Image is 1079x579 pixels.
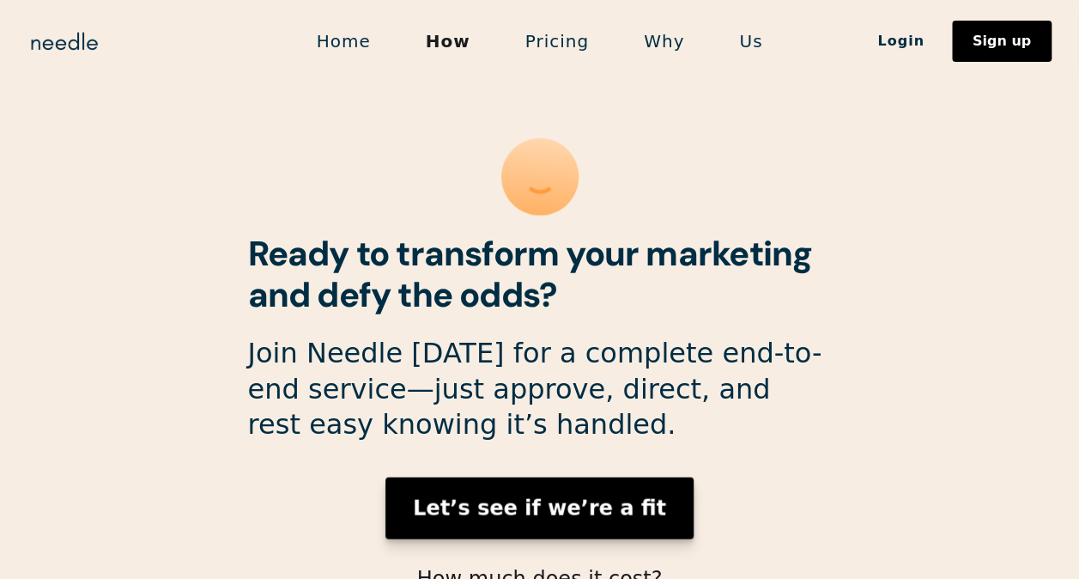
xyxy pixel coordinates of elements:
a: Us [712,23,790,59]
a: Pricing [498,23,616,59]
p: Join Needle [DATE] for a complete end-to-end service—just approve, direct, and rest easy knowing ... [248,335,832,442]
a: Sign up [952,21,1052,62]
strong: Let’s see if we’re a fit [413,496,666,520]
a: Why [616,23,712,59]
a: How [398,23,498,59]
div: Sign up [973,34,1031,48]
a: Let’s see if we’re a fit [385,477,694,539]
h2: Ready to transform your marketing and defy the odds? [248,232,832,314]
a: Login [850,27,952,56]
a: Home [289,23,398,59]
